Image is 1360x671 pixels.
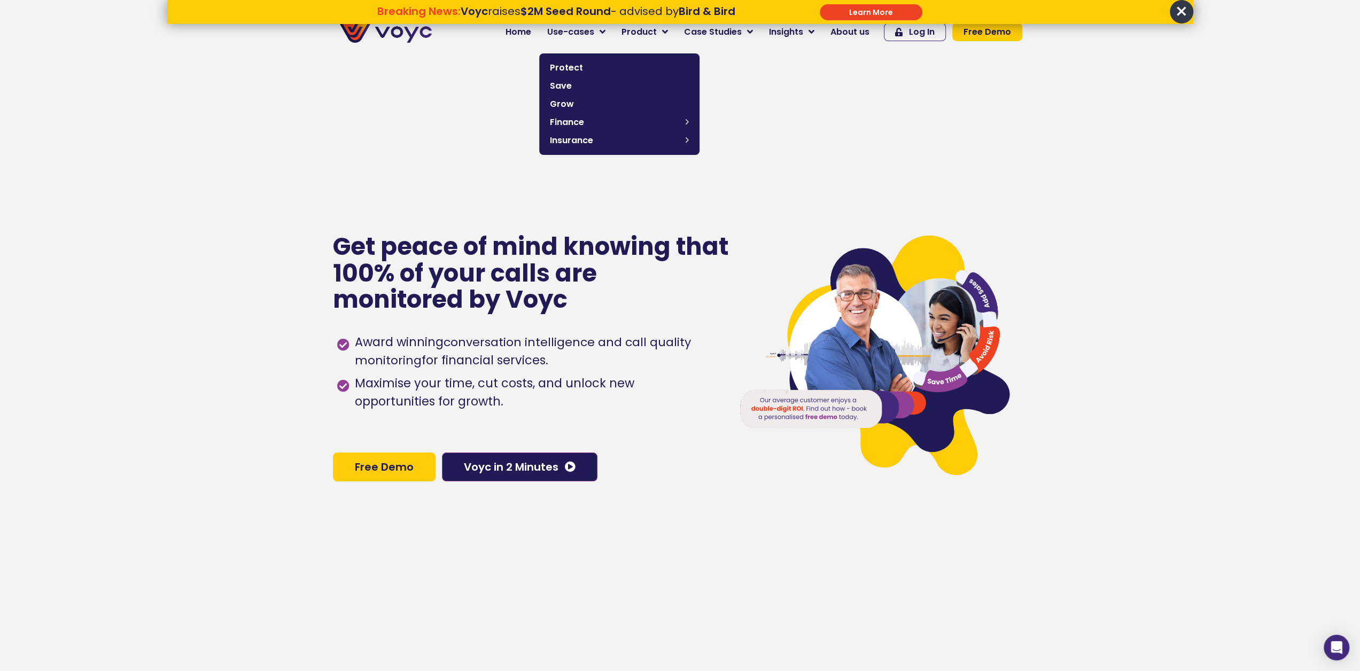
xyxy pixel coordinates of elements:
[550,98,689,111] span: Grow
[550,134,680,147] span: Insurance
[506,26,531,38] span: Home
[333,233,730,313] p: Get peace of mind knowing that 100% of your calls are monitored by Voyc
[352,333,717,370] span: Award winning for financial services.
[545,95,694,113] a: Grow
[676,21,761,43] a: Case Studies
[539,21,613,43] a: Use-cases
[550,80,689,92] span: Save
[761,21,822,43] a: Insights
[377,4,461,19] strong: Breaking News:
[142,43,168,55] span: Phone
[769,26,803,38] span: Insights
[830,26,869,38] span: About us
[684,26,742,38] span: Case Studies
[520,4,611,19] strong: $2M Seed Round
[355,334,691,369] h1: conversation intelligence and call quality monitoring
[963,28,1011,36] span: Free Demo
[952,23,1022,41] a: Free Demo
[352,374,717,411] span: Maximise your time, cut costs, and unlock new opportunities for growth.
[355,462,414,472] span: Free Demo
[333,452,436,481] a: Free Demo
[884,23,946,41] a: Log In
[820,4,922,20] div: Submit
[461,4,735,19] span: raises - advised by
[550,61,689,74] span: Protect
[338,21,432,43] img: voyc-full-logo
[323,5,789,30] div: Breaking News: Voyc raises $2M Seed Round - advised by Bird & Bird
[142,87,178,99] span: Job title
[461,4,488,19] strong: Voyc
[613,21,676,43] a: Product
[545,131,694,150] a: Insurance
[220,222,270,233] a: Privacy Policy
[909,28,935,36] span: Log In
[498,21,539,43] a: Home
[442,452,597,481] a: Voyc in 2 Minutes
[1324,635,1349,660] div: Open Intercom Messenger
[545,59,694,77] a: Protect
[822,21,877,43] a: About us
[550,116,680,129] span: Finance
[547,26,594,38] span: Use-cases
[621,26,657,38] span: Product
[464,462,558,472] span: Voyc in 2 Minutes
[679,4,735,19] strong: Bird & Bird
[545,77,694,95] a: Save
[545,113,694,131] a: Finance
